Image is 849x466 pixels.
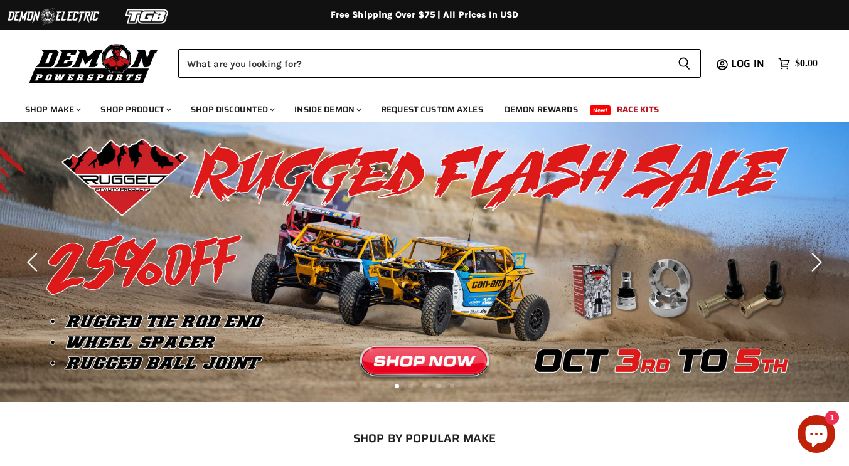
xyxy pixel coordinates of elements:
[731,56,764,71] span: Log in
[607,97,668,122] a: Race Kits
[16,97,88,122] a: Shop Make
[16,432,834,445] h2: SHOP BY POPULAR MAKE
[795,58,818,70] span: $0.00
[178,49,668,78] input: Search
[25,41,163,85] img: Demon Powersports
[22,250,47,275] button: Previous
[16,92,814,122] ul: Main menu
[668,49,701,78] button: Search
[495,97,587,122] a: Demon Rewards
[450,384,454,388] li: Page dot 5
[436,384,441,388] li: Page dot 4
[408,384,413,388] li: Page dot 2
[6,4,100,28] img: Demon Electric Logo 2
[395,384,399,388] li: Page dot 1
[590,105,611,115] span: New!
[285,97,369,122] a: Inside Demon
[178,49,701,78] form: Product
[802,250,827,275] button: Next
[794,415,839,456] inbox-online-store-chat: Shopify online store chat
[371,97,493,122] a: Request Custom Axles
[772,55,824,73] a: $0.00
[725,58,772,70] a: Log in
[181,97,282,122] a: Shop Discounted
[422,384,427,388] li: Page dot 3
[100,4,195,28] img: TGB Logo 2
[91,97,179,122] a: Shop Product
